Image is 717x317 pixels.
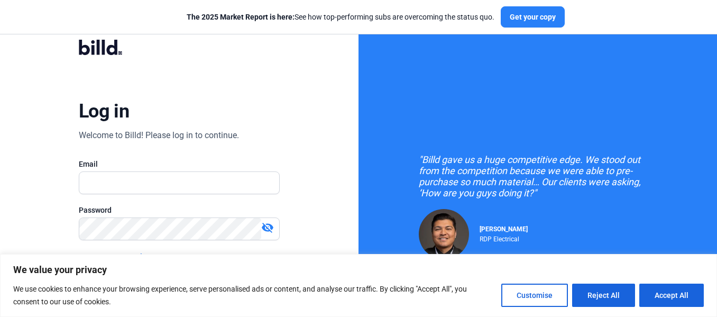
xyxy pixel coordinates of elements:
div: See how top-performing subs are overcoming the status quo. [187,12,494,22]
img: Raul Pacheco [419,209,469,259]
p: We value your privacy [13,264,704,276]
span: The 2025 Market Report is here: [187,13,295,21]
div: Welcome to Billd! Please log in to continue. [79,129,239,142]
div: Password [79,205,280,215]
div: "Billd gave us a huge competitive edge. We stood out from the competition because we were able to... [419,154,657,198]
p: We use cookies to enhance your browsing experience, serve personalised ads or content, and analys... [13,283,493,308]
div: RDP Electrical [480,233,528,243]
div: Log in [79,99,129,123]
button: Forgot password [79,251,145,262]
span: [PERSON_NAME] [480,225,528,233]
button: Reject All [572,284,635,307]
button: Customise [501,284,568,307]
button: Accept All [639,284,704,307]
mat-icon: visibility_off [261,221,274,234]
div: Email [79,159,280,169]
button: Get your copy [501,6,565,28]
